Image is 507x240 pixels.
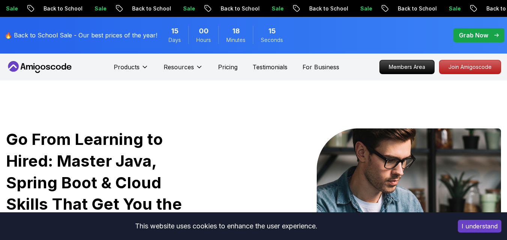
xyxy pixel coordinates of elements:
[380,60,434,74] p: Members Area
[114,63,140,72] p: Products
[218,63,238,72] a: Pricing
[199,26,209,36] span: 0 Hours
[442,5,466,12] p: Sale
[226,36,245,44] span: Minutes
[391,5,442,12] p: Back to School
[6,128,205,237] h1: Go From Learning to Hired: Master Java, Spring Boot & Cloud Skills That Get You the
[253,63,287,72] a: Testimonials
[164,63,194,72] p: Resources
[232,26,240,36] span: 18 Minutes
[265,5,289,12] p: Sale
[214,5,265,12] p: Back to School
[261,36,283,44] span: Seconds
[302,5,353,12] p: Back to School
[439,60,501,74] p: Join Amigoscode
[302,63,339,72] a: For Business
[353,5,377,12] p: Sale
[459,31,488,40] p: Grab Now
[36,5,87,12] p: Back to School
[5,31,157,40] p: 🔥 Back to School Sale - Our best prices of the year!
[458,220,501,233] button: Accept cookies
[176,5,200,12] p: Sale
[171,26,179,36] span: 15 Days
[379,60,435,74] a: Members Area
[268,26,276,36] span: 15 Seconds
[125,5,176,12] p: Back to School
[168,36,181,44] span: Days
[87,5,111,12] p: Sale
[114,63,149,78] button: Products
[439,60,501,74] a: Join Amigoscode
[6,218,447,234] div: This website uses cookies to enhance the user experience.
[164,63,203,78] button: Resources
[196,36,211,44] span: Hours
